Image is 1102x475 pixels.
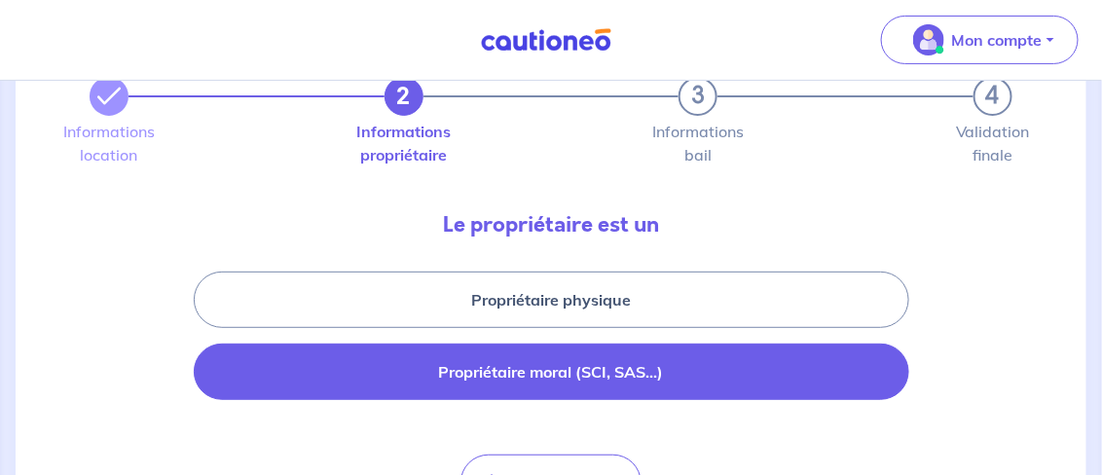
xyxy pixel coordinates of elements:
img: illu_account_valid_menu.svg [913,24,944,55]
label: Informations location [90,124,129,163]
button: 2 [385,77,423,116]
button: illu_account_valid_menu.svgMon compte [881,16,1079,64]
p: Le propriétaire est un [74,209,1028,240]
button: Propriétaire physique [194,272,909,328]
img: Cautioneo [473,28,619,53]
label: Informations bail [679,124,717,163]
p: Mon compte [952,28,1043,52]
label: Informations propriétaire [385,124,423,163]
label: Validation finale [973,124,1012,163]
button: Propriétaire moral (SCI, SAS...) [194,344,909,400]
